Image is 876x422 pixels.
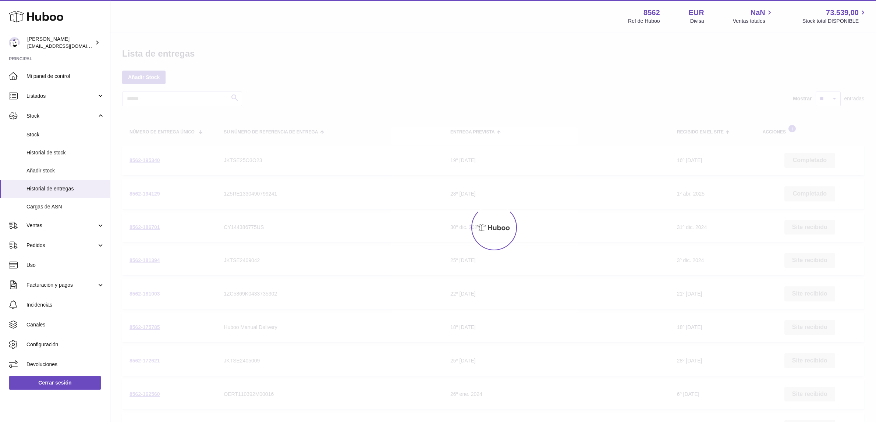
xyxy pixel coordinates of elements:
span: 73.539,00 [826,8,859,18]
span: NaN [751,8,765,18]
span: Historial de entregas [26,185,104,192]
div: Ref de Huboo [628,18,660,25]
span: Stock [26,131,104,138]
span: Canales [26,321,104,328]
span: Stock total DISPONIBLE [802,18,867,25]
span: [EMAIL_ADDRESS][DOMAIN_NAME] [27,43,108,49]
span: Añadir stock [26,167,104,174]
span: Configuración [26,341,104,348]
span: Uso [26,262,104,269]
div: Divisa [690,18,704,25]
span: Mi panel de control [26,73,104,80]
span: Cargas de ASN [26,203,104,210]
strong: 8562 [643,8,660,18]
span: Ventas totales [733,18,774,25]
span: Incidencias [26,301,104,308]
strong: EUR [689,8,704,18]
span: Listados [26,93,97,100]
span: Historial de stock [26,149,104,156]
span: Stock [26,112,97,119]
a: Cerrar sesión [9,376,101,389]
span: Ventas [26,222,97,229]
a: 73.539,00 Stock total DISPONIBLE [802,8,867,25]
span: Facturación y pagos [26,282,97,289]
span: Pedidos [26,242,97,249]
div: [PERSON_NAME] [27,36,93,50]
span: Devoluciones [26,361,104,368]
img: internalAdmin-8562@internal.huboo.com [9,37,20,48]
a: NaN Ventas totales [733,8,774,25]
